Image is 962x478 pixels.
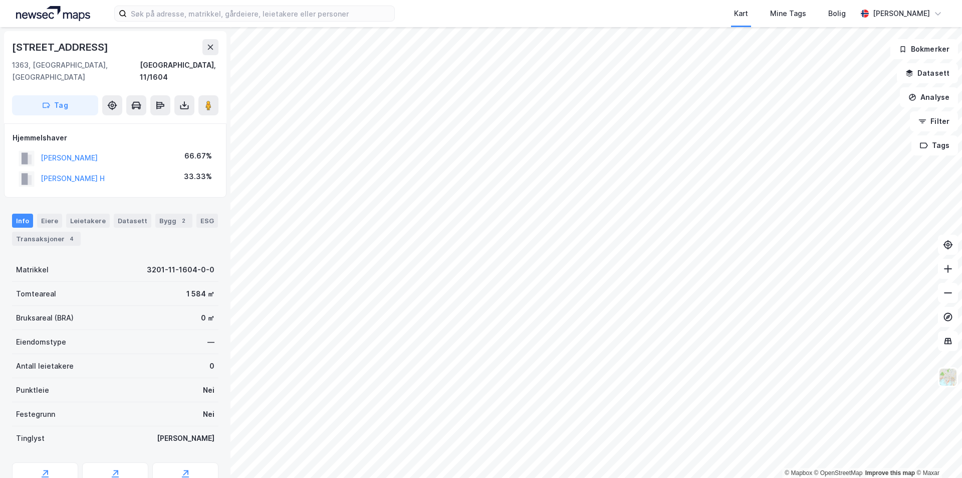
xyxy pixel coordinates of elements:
[196,214,218,228] div: ESG
[12,214,33,228] div: Info
[184,171,212,183] div: 33.33%
[155,214,192,228] div: Bygg
[16,384,49,396] div: Punktleie
[12,95,98,115] button: Tag
[203,384,214,396] div: Nei
[16,408,55,420] div: Festegrunn
[186,288,214,300] div: 1 584 ㎡
[114,214,151,228] div: Datasett
[938,368,957,387] img: Z
[890,39,958,59] button: Bokmerker
[16,312,74,324] div: Bruksareal (BRA)
[828,8,846,20] div: Bolig
[12,232,81,246] div: Transaksjoner
[16,336,66,348] div: Eiendomstype
[770,8,806,20] div: Mine Tags
[16,360,74,372] div: Antall leietakere
[37,214,62,228] div: Eiere
[127,6,394,21] input: Søk på adresse, matrikkel, gårdeiere, leietakere eller personer
[12,39,110,55] div: [STREET_ADDRESS]
[900,87,958,107] button: Analyse
[209,360,214,372] div: 0
[157,432,214,444] div: [PERSON_NAME]
[201,312,214,324] div: 0 ㎡
[814,469,863,476] a: OpenStreetMap
[140,59,218,83] div: [GEOGRAPHIC_DATA], 11/1604
[910,111,958,131] button: Filter
[16,6,90,21] img: logo.a4113a55bc3d86da70a041830d287a7e.svg
[911,135,958,155] button: Tags
[207,336,214,348] div: —
[13,132,218,144] div: Hjemmelshaver
[67,234,77,244] div: 4
[12,59,140,83] div: 1363, [GEOGRAPHIC_DATA], [GEOGRAPHIC_DATA]
[897,63,958,83] button: Datasett
[66,214,110,228] div: Leietakere
[16,432,45,444] div: Tinglyst
[16,264,49,276] div: Matrikkel
[147,264,214,276] div: 3201-11-1604-0-0
[734,8,748,20] div: Kart
[785,469,812,476] a: Mapbox
[184,150,212,162] div: 66.67%
[873,8,930,20] div: [PERSON_NAME]
[865,469,915,476] a: Improve this map
[16,288,56,300] div: Tomteareal
[203,408,214,420] div: Nei
[912,430,962,478] iframe: Chat Widget
[178,216,188,226] div: 2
